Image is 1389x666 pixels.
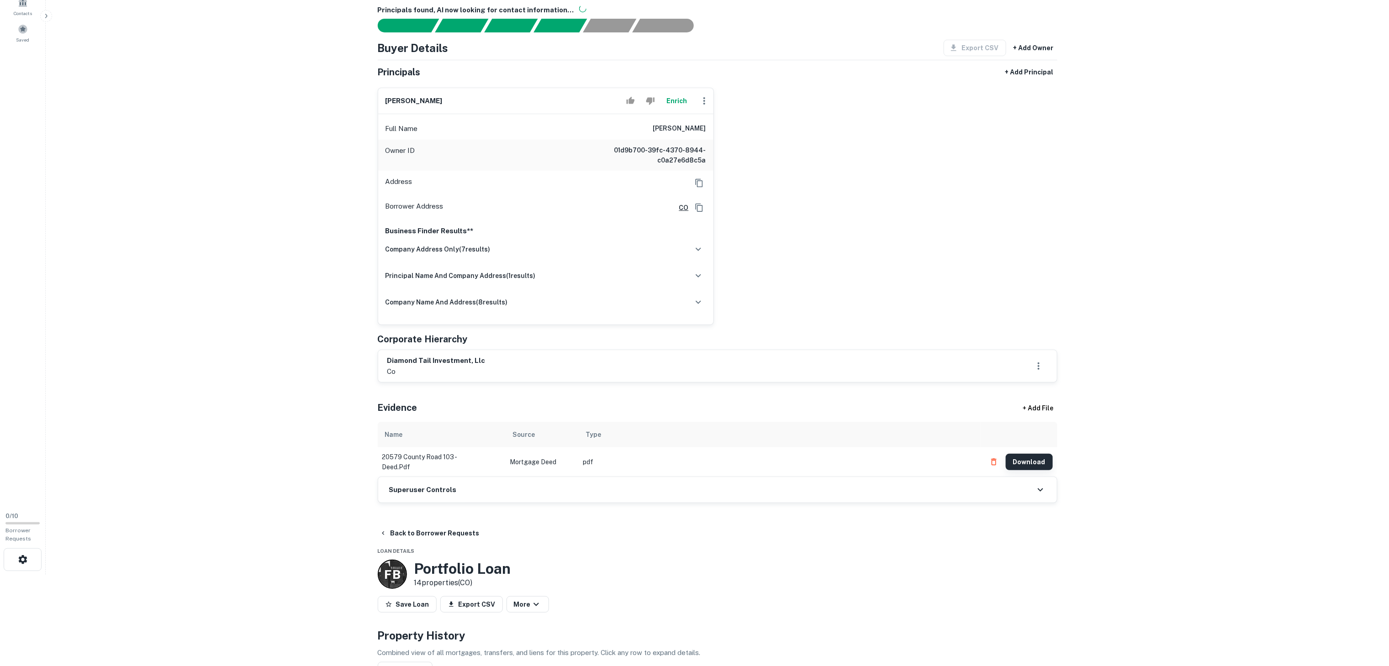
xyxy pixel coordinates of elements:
[672,203,689,213] a: CO
[14,10,32,17] span: Contacts
[506,422,579,447] th: Source
[1343,593,1389,637] iframe: Chat Widget
[1006,454,1053,470] button: Download
[378,65,421,79] h5: Principals
[414,577,511,588] p: 14 properties (CO)
[386,271,536,281] h6: principal name and company address ( 1 results)
[378,647,1057,658] p: Combined view of all mortgages, transfers, and liens for this property. Click any row to expand d...
[507,596,549,613] button: More
[484,19,538,32] div: Documents found, AI parsing details...
[378,447,506,477] td: 20579 county road 103 - deed.pdf
[986,455,1002,469] button: Delete file
[579,447,981,477] td: pdf
[386,176,412,190] p: Address
[642,92,658,110] button: Reject
[378,332,468,346] h5: Corporate Hierarchy
[653,123,706,134] h6: [PERSON_NAME]
[385,429,403,440] div: Name
[579,422,981,447] th: Type
[583,19,636,32] div: Principals found, still searching for contact information. This may take time...
[386,244,491,254] h6: company address only ( 7 results)
[5,527,31,542] span: Borrower Requests
[633,19,705,32] div: AI fulfillment process complete.
[692,176,706,190] button: Copy Address
[378,422,506,447] th: Name
[378,560,407,589] a: F B
[386,96,443,106] h6: [PERSON_NAME]
[1006,400,1070,416] div: + Add File
[378,401,417,414] h5: Evidence
[386,297,508,307] h6: company name and address ( 8 results)
[387,366,486,377] p: co
[692,201,706,215] button: Copy Address
[378,548,415,554] span: Loan Details
[378,5,1057,16] h6: Principals found, AI now looking for contact information...
[386,123,418,134] p: Full Name
[376,525,483,541] button: Back to Borrower Requests
[597,145,706,165] h6: 01d9b700-39fc-4370-8944-c0a27e6d8c5a
[378,596,437,613] button: Save Loan
[386,225,706,236] p: Business Finder Results**
[367,19,435,32] div: Sending borrower request to AI...
[623,92,639,110] button: Accept
[662,92,692,110] button: Enrich
[1002,64,1057,80] button: + Add Principal
[533,19,587,32] div: Principals found, AI now looking for contact information...
[387,356,486,366] h6: diamond tail investment, llc
[440,596,503,613] button: Export CSV
[389,485,457,495] h6: Superuser Controls
[1010,40,1057,56] button: + Add Owner
[16,36,30,43] span: Saved
[378,40,449,56] h4: Buyer Details
[513,429,535,440] div: Source
[378,627,1057,644] h4: Property History
[5,513,18,519] span: 0 / 10
[385,566,400,583] p: F B
[586,429,602,440] div: Type
[435,19,488,32] div: Your request is received and processing...
[506,447,579,477] td: Mortgage Deed
[378,422,1057,477] div: scrollable content
[386,201,444,215] p: Borrower Address
[386,145,415,165] p: Owner ID
[414,560,511,577] h3: Portfolio Loan
[3,21,43,45] a: Saved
